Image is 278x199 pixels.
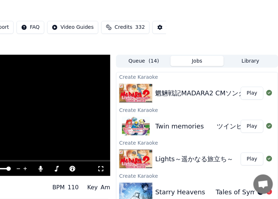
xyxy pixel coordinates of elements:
button: Credits332 [101,21,150,34]
button: Play [241,153,264,166]
div: Key [87,183,98,192]
span: ( 14 ) [149,58,159,65]
button: Queue [117,56,171,66]
div: BPM [52,183,65,192]
button: Play [241,87,264,100]
button: Jobs [171,56,224,66]
button: Library [224,56,277,66]
div: Create Karaoke [116,138,278,147]
a: チャットを開く [253,175,273,194]
button: Video Guides [47,21,98,34]
div: Settings [166,24,186,31]
div: 110 [68,183,79,192]
button: Play [241,120,264,133]
div: Create Karaoke [116,171,278,180]
span: 332 [136,24,145,31]
button: FAQ [17,21,44,34]
button: Settings [153,21,191,34]
span: Credits [115,24,132,31]
div: Create Karaoke [116,72,278,81]
div: Create Karaoke [116,105,278,114]
div: Am [101,183,110,192]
